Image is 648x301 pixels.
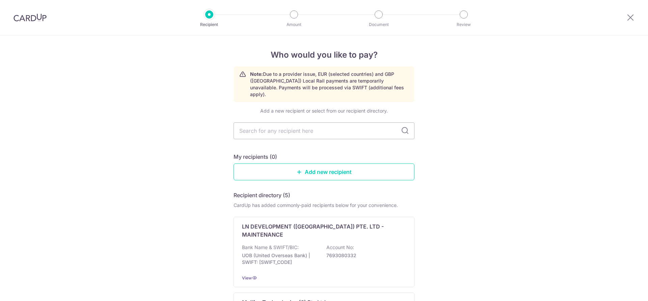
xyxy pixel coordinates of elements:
input: Search for any recipient here [234,122,414,139]
p: Recipient [184,21,234,28]
a: Add new recipient [234,163,414,180]
p: Amount [269,21,319,28]
p: UOB (United Overseas Bank) | SWIFT: [SWIFT_CODE] [242,252,318,266]
div: Add a new recipient or select from our recipient directory. [234,108,414,114]
img: CardUp [13,13,47,22]
p: LN DEVELOPMENT ([GEOGRAPHIC_DATA]) PTE. LTD - MAINTENANCE [242,222,398,239]
h5: Recipient directory (5) [234,191,290,199]
strong: Note: [250,71,263,77]
div: CardUp has added commonly-paid recipients below for your convenience. [234,202,414,209]
p: Bank Name & SWIFT/BIC: [242,244,299,251]
a: View [242,275,252,280]
p: Review [439,21,489,28]
p: Due to a provider issue, EUR (selected countries) and GBP ([GEOGRAPHIC_DATA]) Local Rail payments... [250,71,409,98]
p: 7693080332 [326,252,402,259]
h5: My recipients (0) [234,153,277,161]
p: Document [354,21,404,28]
h4: Who would you like to pay? [234,49,414,61]
p: Account No: [326,244,354,251]
iframe: Opens a widget where you can find more information [605,281,641,298]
